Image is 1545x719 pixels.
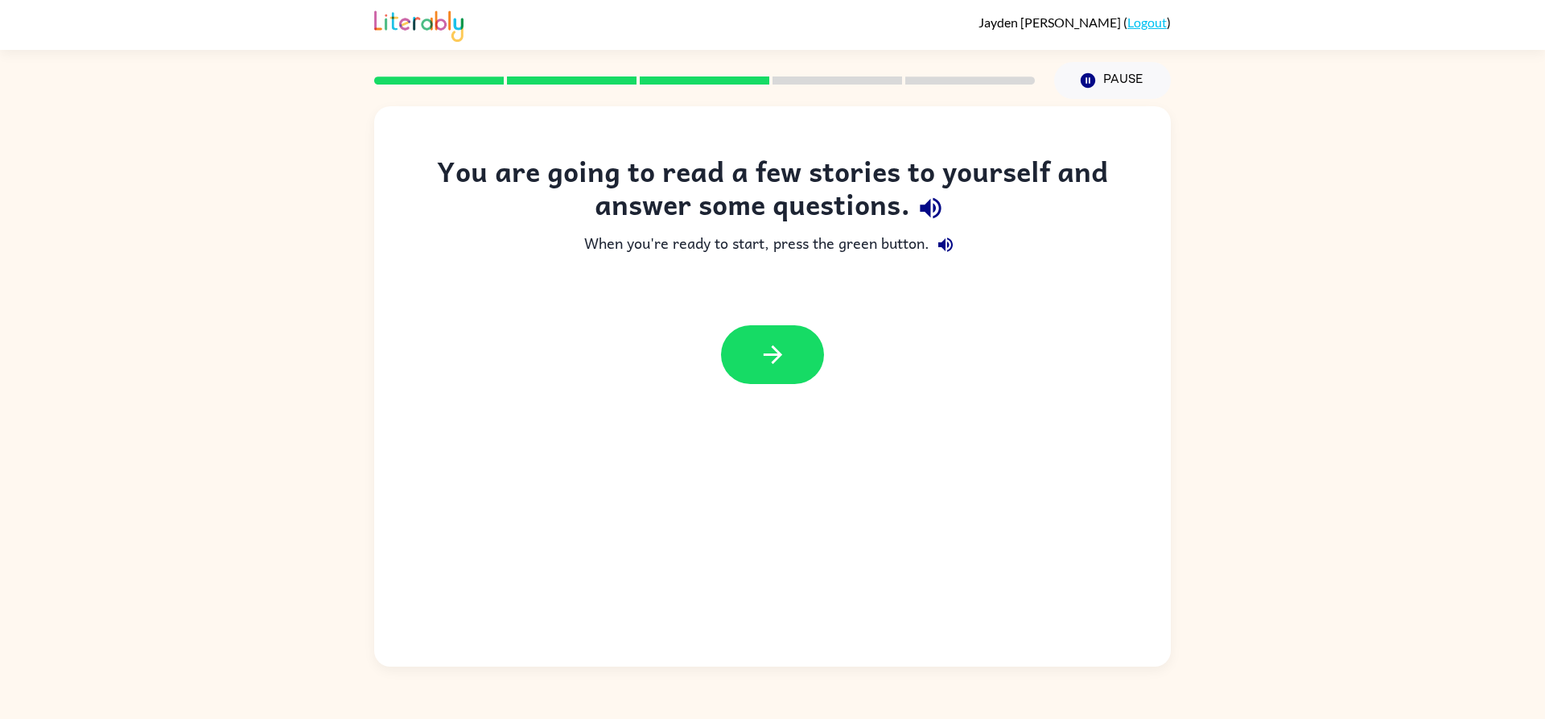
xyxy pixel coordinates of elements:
[1127,14,1167,30] a: Logout
[406,229,1139,261] div: When you're ready to start, press the green button.
[978,14,1123,30] span: Jayden [PERSON_NAME]
[1054,62,1171,99] button: Pause
[406,155,1139,229] div: You are going to read a few stories to yourself and answer some questions.
[978,14,1171,30] div: ( )
[374,6,463,42] img: Literably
